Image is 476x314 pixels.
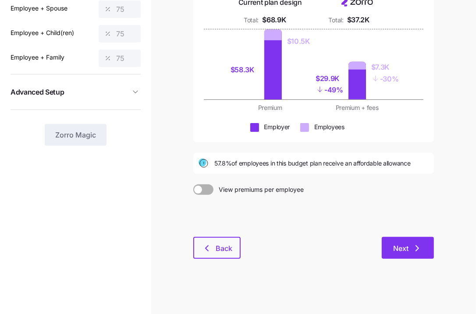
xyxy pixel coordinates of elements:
[244,16,259,25] div: Total:
[11,81,141,103] button: Advanced Setup
[231,64,259,75] div: $58.3K
[347,14,369,25] div: $37.2K
[193,237,241,259] button: Back
[232,103,309,112] div: Premium
[287,36,310,47] div: $10.5K
[55,130,96,140] span: Zorro Magic
[213,184,304,195] span: View premiums per employee
[329,16,344,25] div: Total:
[262,14,286,25] div: $68.9K
[316,73,343,84] div: $29.9K
[11,87,64,98] span: Advanced Setup
[314,123,344,131] div: Employees
[214,159,411,168] span: 57.8% of employees in this budget plan receive an affordable allowance
[216,243,232,254] span: Back
[382,237,434,259] button: Next
[264,123,290,131] div: Employer
[316,84,343,95] div: - 49%
[11,53,64,62] label: Employee + Family
[11,28,74,38] label: Employee + Child(ren)
[393,243,409,254] span: Next
[371,62,399,73] div: $7.3K
[11,4,67,13] label: Employee + Spouse
[371,73,399,85] div: - 30%
[319,103,396,112] div: Premium + fees
[45,124,107,146] button: Zorro Magic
